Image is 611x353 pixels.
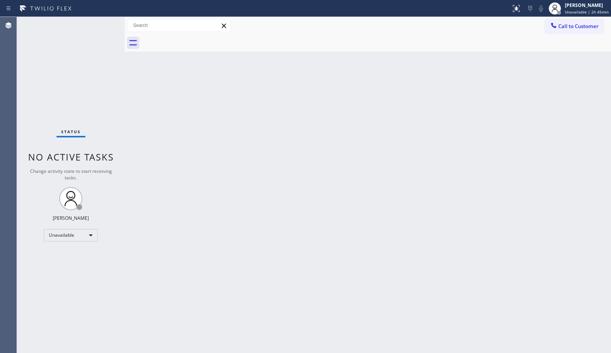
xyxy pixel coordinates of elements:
div: [PERSON_NAME] [53,215,89,221]
span: Change activity state to start receiving tasks. [30,168,112,181]
div: Unavailable [44,229,98,241]
span: Call to Customer [558,23,599,30]
input: Search [127,19,230,32]
span: Unavailable | 2h 45min [565,9,609,15]
button: Call to Customer [545,19,604,33]
button: Mute [536,3,546,14]
span: No active tasks [28,151,114,163]
div: [PERSON_NAME] [565,2,609,8]
span: Status [61,129,81,134]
